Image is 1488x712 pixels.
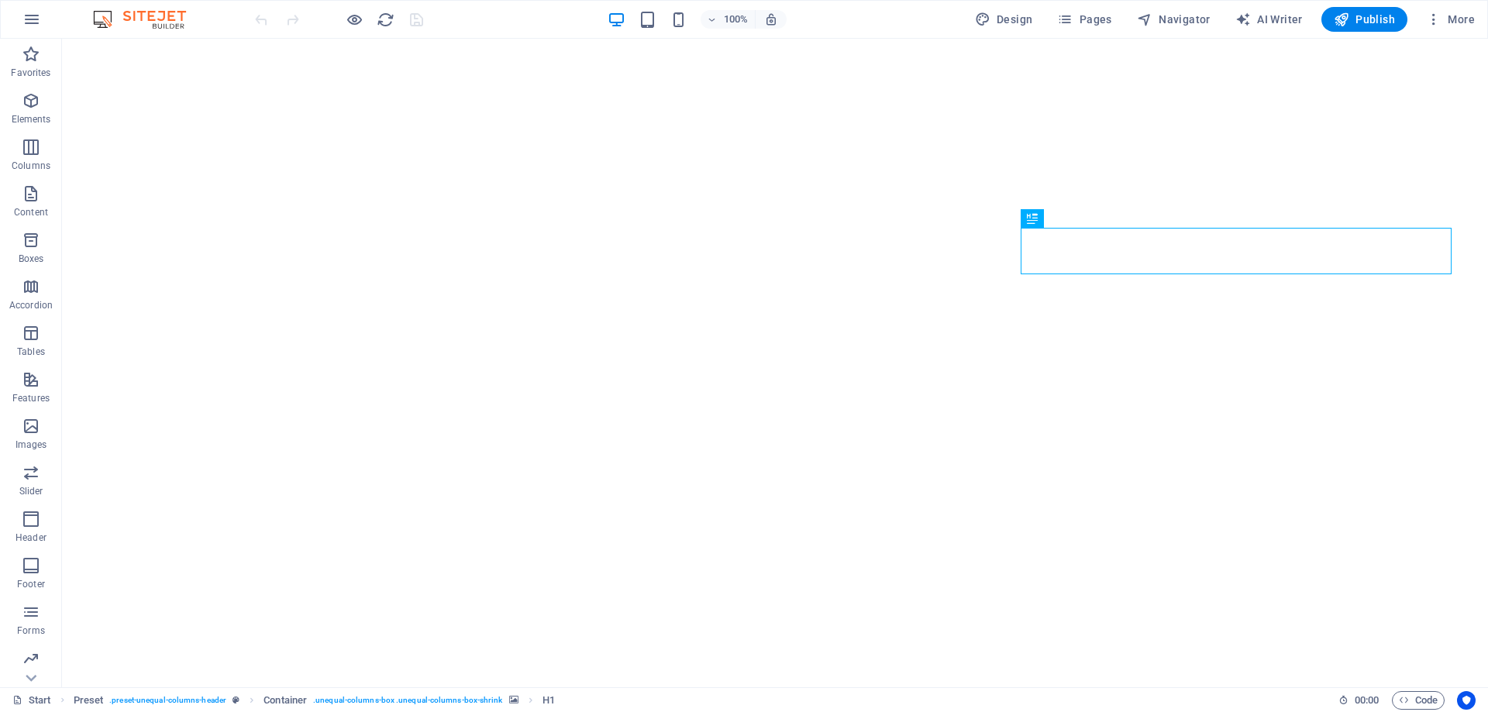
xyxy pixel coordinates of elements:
[701,10,756,29] button: 100%
[509,696,518,704] i: This element contains a background
[1338,691,1379,710] h6: Session time
[975,12,1033,27] span: Design
[1321,7,1407,32] button: Publish
[1457,691,1476,710] button: Usercentrics
[89,10,205,29] img: Editor Logo
[1131,7,1217,32] button: Navigator
[1355,691,1379,710] span: 00 00
[12,392,50,404] p: Features
[1420,7,1481,32] button: More
[263,691,307,710] span: Click to select. Double-click to edit
[764,12,778,26] i: On resize automatically adjust zoom level to fit chosen device.
[1426,12,1475,27] span: More
[1392,691,1445,710] button: Code
[1399,691,1438,710] span: Code
[19,485,43,497] p: Slider
[1057,12,1111,27] span: Pages
[17,578,45,590] p: Footer
[1137,12,1211,27] span: Navigator
[1229,7,1309,32] button: AI Writer
[969,7,1039,32] div: Design (Ctrl+Alt+Y)
[724,10,749,29] h6: 100%
[1051,7,1118,32] button: Pages
[12,113,51,126] p: Elements
[377,11,394,29] i: Reload page
[9,299,53,311] p: Accordion
[1366,694,1368,706] span: :
[17,346,45,358] p: Tables
[12,160,50,172] p: Columns
[15,531,46,544] p: Header
[1235,12,1303,27] span: AI Writer
[313,691,502,710] span: . unequal-columns-box .unequal-columns-box-shrink
[969,7,1039,32] button: Design
[17,624,45,637] p: Forms
[74,691,555,710] nav: breadcrumb
[1334,12,1395,27] span: Publish
[19,253,44,265] p: Boxes
[109,691,226,710] span: . preset-unequal-columns-header
[11,67,50,79] p: Favorites
[232,696,239,704] i: This element is a customizable preset
[345,10,363,29] button: Click here to leave preview mode and continue editing
[376,10,394,29] button: reload
[15,439,47,451] p: Images
[74,691,104,710] span: Click to select. Double-click to edit
[12,691,51,710] a: Click to cancel selection. Double-click to open Pages
[14,206,48,218] p: Content
[542,691,555,710] span: Click to select. Double-click to edit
